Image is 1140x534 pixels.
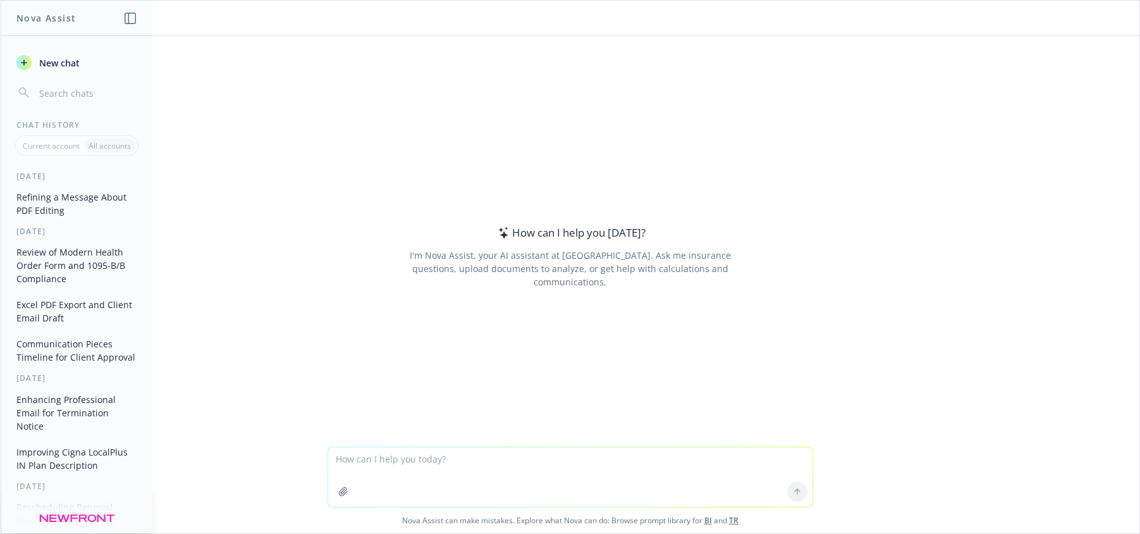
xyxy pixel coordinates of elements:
button: Refining a Message About PDF Editing [11,187,142,221]
button: Review of Modern Health Order Form and 1095-B/B Compliance [11,242,142,289]
a: BI [704,515,712,526]
h1: Nova Assist [16,11,76,25]
span: New chat [37,56,80,70]
button: New chat [11,51,142,74]
input: Search chats [37,84,137,102]
div: [DATE] [1,226,152,237]
div: I'm Nova Assist, your AI assistant at [GEOGRAPHIC_DATA]. Ask me insurance questions, upload docum... [392,249,748,289]
p: All accounts [89,140,131,151]
span: Nova Assist can make mistakes. Explore what Nova can do: Browse prompt library for and [6,507,1134,533]
div: How can I help you [DATE]? [494,225,646,241]
button: Excel PDF Export and Client Email Draft [11,294,142,328]
button: Enhancing Professional Email for Termination Notice [11,389,142,437]
div: [DATE] [1,171,152,182]
div: Chat History [1,120,152,130]
button: Communication Pieces Timeline for Client Approval [11,333,142,368]
a: TR [729,515,739,526]
div: [DATE] [1,481,152,492]
button: Improving Cigna LocalPlus IN Plan Description [11,442,142,476]
div: [DATE] [1,373,152,383]
p: Current account [23,140,80,151]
